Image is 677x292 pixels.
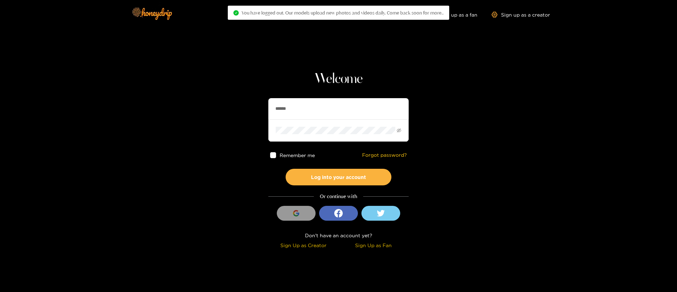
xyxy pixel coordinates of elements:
h1: Welcome [268,71,409,88]
div: Sign Up as Creator [270,241,337,249]
span: check-circle [233,10,239,16]
a: Sign up as a creator [492,12,550,18]
span: Remember me [280,153,315,158]
a: Forgot password? [362,152,407,158]
a: Sign up as a fan [429,12,477,18]
div: Don't have an account yet? [268,231,409,239]
div: Sign Up as Fan [340,241,407,249]
button: Log into your account [286,169,391,185]
span: You have logged out. Our models upload new photos and videos daily. Come back soon for more.. [242,10,444,16]
span: eye-invisible [397,128,401,133]
div: Or continue with [268,192,409,201]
